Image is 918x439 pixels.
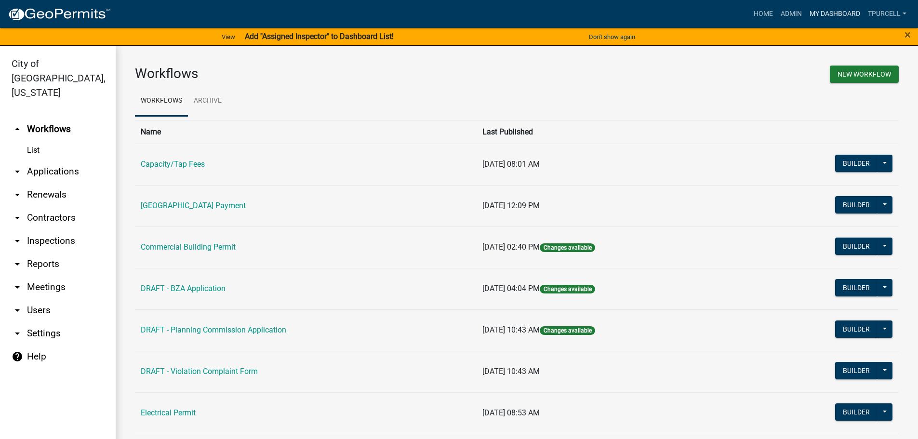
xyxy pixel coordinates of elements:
[864,5,910,23] a: Tpurcell
[188,86,227,117] a: Archive
[12,305,23,316] i: arrow_drop_down
[141,367,258,376] a: DRAFT - Violation Complaint Form
[540,285,595,293] span: Changes available
[135,66,510,82] h3: Workflows
[482,325,540,334] span: [DATE] 10:43 AM
[830,66,899,83] button: New Workflow
[12,328,23,339] i: arrow_drop_down
[482,367,540,376] span: [DATE] 10:43 AM
[12,123,23,135] i: arrow_drop_up
[777,5,806,23] a: Admin
[905,28,911,41] span: ×
[540,243,595,252] span: Changes available
[482,408,540,417] span: [DATE] 08:53 AM
[135,120,477,144] th: Name
[12,189,23,200] i: arrow_drop_down
[905,29,911,40] button: Close
[482,160,540,169] span: [DATE] 08:01 AM
[12,258,23,270] i: arrow_drop_down
[835,320,878,338] button: Builder
[12,281,23,293] i: arrow_drop_down
[806,5,864,23] a: My Dashboard
[482,201,540,210] span: [DATE] 12:09 PM
[245,32,394,41] strong: Add "Assigned Inspector" to Dashboard List!
[12,212,23,224] i: arrow_drop_down
[141,201,246,210] a: [GEOGRAPHIC_DATA] Payment
[835,279,878,296] button: Builder
[477,120,746,144] th: Last Published
[141,160,205,169] a: Capacity/Tap Fees
[141,408,196,417] a: Electrical Permit
[218,29,239,45] a: View
[141,325,286,334] a: DRAFT - Planning Commission Application
[141,284,226,293] a: DRAFT - BZA Application
[482,284,540,293] span: [DATE] 04:04 PM
[141,242,236,252] a: Commercial Building Permit
[750,5,777,23] a: Home
[12,351,23,362] i: help
[12,166,23,177] i: arrow_drop_down
[585,29,639,45] button: Don't show again
[12,235,23,247] i: arrow_drop_down
[835,238,878,255] button: Builder
[135,86,188,117] a: Workflows
[835,196,878,213] button: Builder
[835,155,878,172] button: Builder
[835,362,878,379] button: Builder
[835,403,878,421] button: Builder
[540,326,595,335] span: Changes available
[482,242,540,252] span: [DATE] 02:40 PM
